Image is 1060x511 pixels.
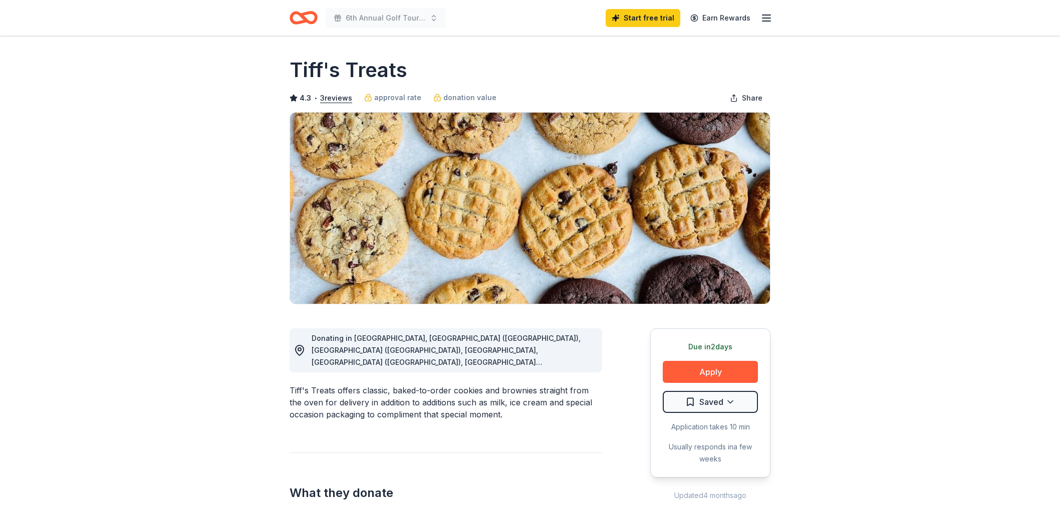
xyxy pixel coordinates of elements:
a: Start free trial [606,9,680,27]
span: approval rate [374,92,421,104]
h2: What they donate [290,485,602,501]
span: Share [742,92,762,104]
div: Tiff's Treats offers classic, baked-to-order cookies and brownies straight from the oven for deli... [290,384,602,420]
div: Application takes 10 min [663,421,758,433]
div: Updated 4 months ago [650,489,770,501]
span: • [314,94,318,102]
span: 6th Annual Golf Tournament [346,12,426,24]
a: approval rate [364,92,421,104]
span: Donating in [GEOGRAPHIC_DATA], [GEOGRAPHIC_DATA] ([GEOGRAPHIC_DATA]), [GEOGRAPHIC_DATA] ([GEOGRAP... [312,334,583,414]
img: Image for Tiff's Treats [290,113,770,304]
button: 3reviews [320,92,352,104]
span: donation value [443,92,496,104]
span: Saved [699,395,723,408]
a: Home [290,6,318,30]
div: Due in 2 days [663,341,758,353]
span: 4.3 [300,92,311,104]
button: 6th Annual Golf Tournament [326,8,446,28]
a: donation value [433,92,496,104]
button: Saved [663,391,758,413]
button: Share [722,88,770,108]
a: Earn Rewards [684,9,756,27]
h1: Tiff's Treats [290,56,407,84]
div: Usually responds in a few weeks [663,441,758,465]
button: Apply [663,361,758,383]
